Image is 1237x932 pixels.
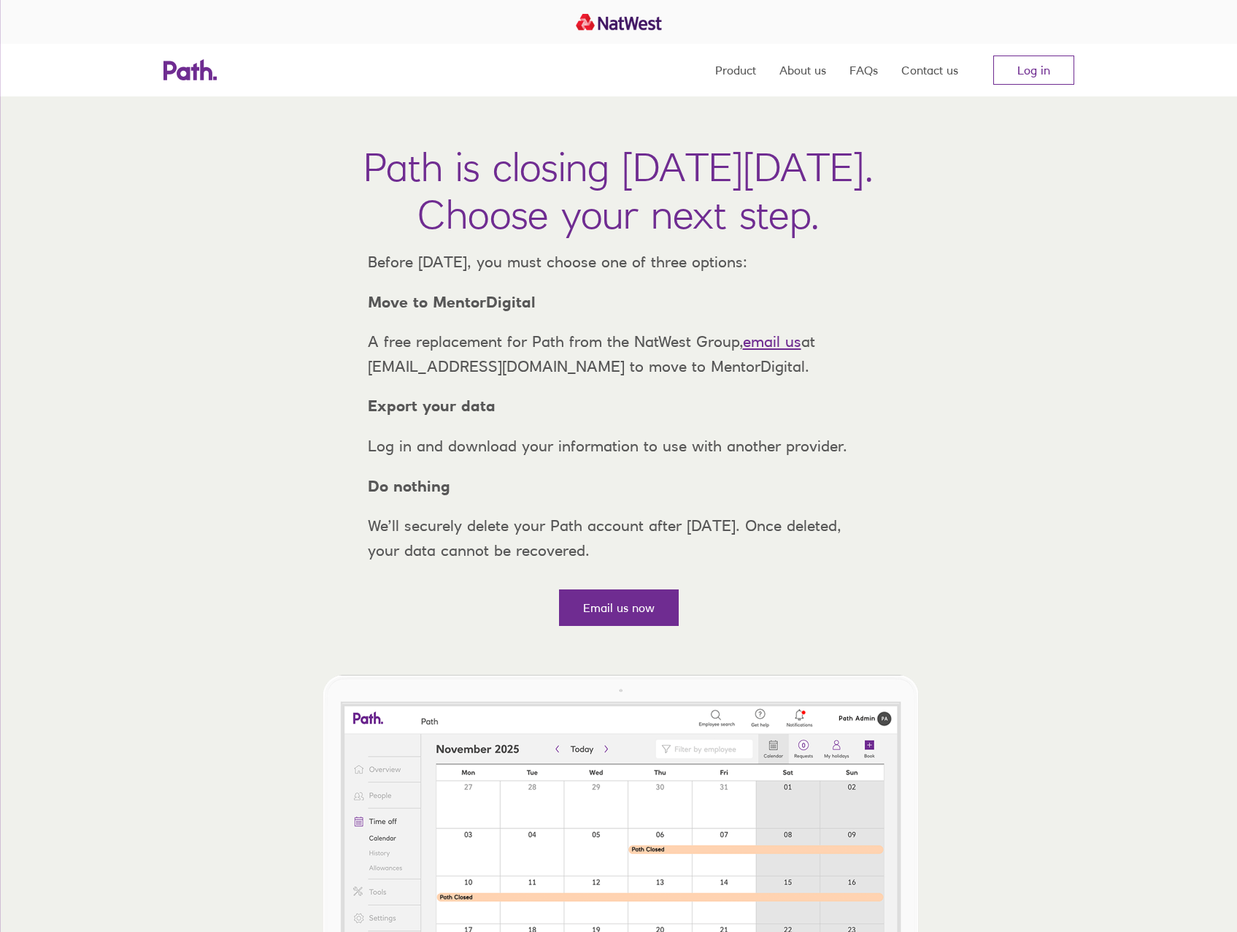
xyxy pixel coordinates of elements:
[356,434,882,459] p: Log in and download your information to use with another provider.
[743,332,801,351] a: email us
[356,250,882,275] p: Before [DATE], you must choose one of three options:
[779,44,826,96] a: About us
[368,477,450,495] strong: Do nothing
[715,44,756,96] a: Product
[559,589,679,626] a: Email us now
[368,397,496,415] strong: Export your data
[363,143,874,238] h1: Path is closing [DATE][DATE]. Choose your next step.
[356,513,882,562] p: We’ll securely delete your Path account after [DATE]. Once deleted, your data cannot be recovered.
[849,44,878,96] a: FAQs
[901,44,958,96] a: Contact us
[368,293,536,311] strong: Move to MentorDigital
[993,56,1074,85] a: Log in
[356,329,882,378] p: A free replacement for Path from the NatWest Group, at [EMAIL_ADDRESS][DOMAIN_NAME] to move to Me...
